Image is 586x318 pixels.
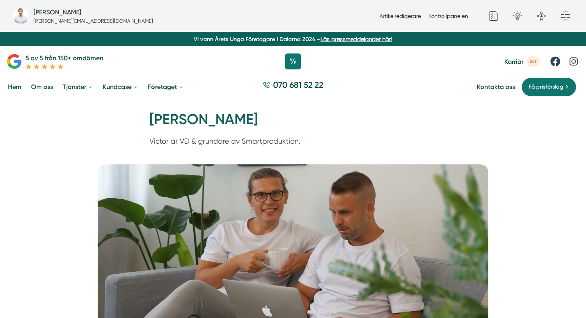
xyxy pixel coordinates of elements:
a: Kundcase [101,77,140,97]
a: Hem [6,77,23,97]
a: Företaget [146,77,185,97]
span: 2st [527,56,540,67]
a: 070 681 52 22 [260,79,326,95]
a: Tjänster [61,77,94,97]
span: Få prisförslag [529,83,563,91]
a: Karriär 2st [504,56,540,67]
a: Kontrollpanelen [429,13,468,19]
a: Artikelredigerare [380,13,421,19]
p: Victor är VD & grundare av Smartproduktion. [149,136,437,151]
a: Få prisförslag [521,77,576,97]
span: Karriär [504,58,523,65]
a: Om oss [29,77,55,97]
h5: Administratör [33,7,81,17]
p: 5 av 5 från 150+ omdömen [26,53,103,63]
h1: [PERSON_NAME] [149,110,437,136]
a: Läs pressmeddelandet här! [321,36,392,42]
p: Vi vann Årets Unga Företagare i Dalarna 2024 – [3,35,583,43]
span: 070 681 52 22 [273,79,323,91]
p: [PERSON_NAME][EMAIL_ADDRESS][DOMAIN_NAME] [33,17,153,25]
a: Kontakta oss [477,83,515,91]
img: foretagsbild-pa-smartproduktion-en-webbyraer-i-dalarnas-lan.jpg [13,8,29,24]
